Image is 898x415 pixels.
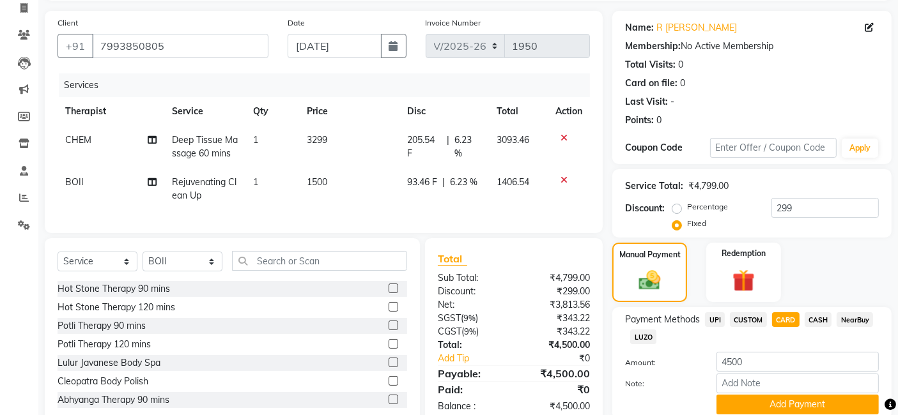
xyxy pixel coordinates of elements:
th: Action [548,97,590,126]
span: CUSTOM [730,312,767,327]
button: Apply [842,139,878,158]
a: R [PERSON_NAME] [656,21,737,34]
input: Search or Scan [232,251,407,271]
span: 9% [464,326,476,336]
img: _cash.svg [632,268,667,293]
th: Therapist [58,97,164,126]
span: CARD [772,312,800,327]
a: Add Tip [428,352,528,365]
span: 3299 [307,134,327,146]
div: Service Total: [625,179,683,193]
div: Sub Total: [428,271,514,285]
div: ₹0 [514,382,600,397]
div: Net: [428,298,514,312]
div: Total Visits: [625,58,676,72]
div: ( ) [428,312,514,325]
span: 6.23 % [454,133,481,160]
label: Fixed [687,218,706,229]
div: ₹4,799.00 [514,271,600,285]
span: 6.23 % [450,176,477,189]
input: Amount [716,352,879,372]
span: CGST [438,326,461,337]
span: 93.46 F [407,176,437,189]
span: LUZO [630,329,656,344]
div: ₹343.22 [514,312,600,325]
div: Hot Stone Therapy 90 mins [58,282,170,296]
span: 1500 [307,176,327,188]
label: Date [288,17,305,29]
span: Deep Tissue Massage 60 mins [172,134,238,159]
label: Manual Payment [619,249,681,260]
div: ( ) [428,325,514,338]
div: Card on file: [625,77,677,90]
th: Disc [399,97,488,126]
span: Rejuvenating Clean Up [172,176,236,201]
div: Abhyanga Therapy 90 mins [58,393,169,407]
div: Discount: [428,285,514,298]
div: Lulur Javanese Body Spa [58,356,160,370]
button: Add Payment [716,395,879,414]
div: ₹4,500.00 [514,338,600,352]
div: No Active Membership [625,40,879,53]
span: UPI [705,312,725,327]
span: 1 [253,134,258,146]
label: Note: [615,378,706,389]
div: ₹3,813.56 [514,298,600,312]
span: Total [438,252,467,266]
span: 3093.46 [497,134,529,146]
div: 0 [680,77,685,90]
div: Points: [625,114,654,127]
div: Balance : [428,400,514,413]
span: 205.54 F [407,133,441,160]
th: Service [164,97,245,126]
span: 1406.54 [497,176,529,188]
div: Paid: [428,382,514,397]
div: - [670,95,674,109]
span: 1 [253,176,258,188]
div: Membership: [625,40,681,53]
span: BOII [65,176,84,188]
img: _gift.svg [725,267,762,295]
span: SGST [438,312,461,324]
label: Client [58,17,78,29]
div: Cleopatra Body Polish [58,375,148,388]
span: NearBuy [837,312,873,327]
div: Payable: [428,366,514,381]
div: Potli Therapy 120 mins [58,338,151,351]
div: ₹299.00 [514,285,600,298]
button: +91 [58,34,93,58]
span: 9% [463,313,476,323]
span: CHEM [65,134,91,146]
input: Enter Offer / Coupon Code [710,138,837,158]
div: ₹4,500.00 [514,400,600,413]
input: Add Note [716,373,879,393]
th: Price [299,97,399,126]
div: Last Visit: [625,95,668,109]
div: Total: [428,338,514,352]
label: Percentage [687,201,728,213]
div: 0 [656,114,662,127]
div: Hot Stone Therapy 120 mins [58,301,175,314]
div: 0 [678,58,683,72]
div: Services [59,73,600,97]
th: Qty [245,97,299,126]
span: CASH [805,312,832,327]
div: Potli Therapy 90 mins [58,319,146,333]
div: Coupon Code [625,141,709,155]
div: ₹4,500.00 [514,366,600,381]
div: Discount: [625,202,665,215]
div: Name: [625,21,654,34]
div: ₹4,799.00 [688,179,729,193]
label: Invoice Number [426,17,481,29]
div: ₹0 [529,352,600,365]
div: ₹343.22 [514,325,600,338]
th: Total [489,97,548,126]
label: Amount: [615,357,706,368]
label: Redemption [722,248,766,259]
input: Search by Name/Mobile/Email/Code [92,34,268,58]
span: Payment Methods [625,313,700,326]
span: | [442,176,445,189]
span: | [447,133,449,160]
